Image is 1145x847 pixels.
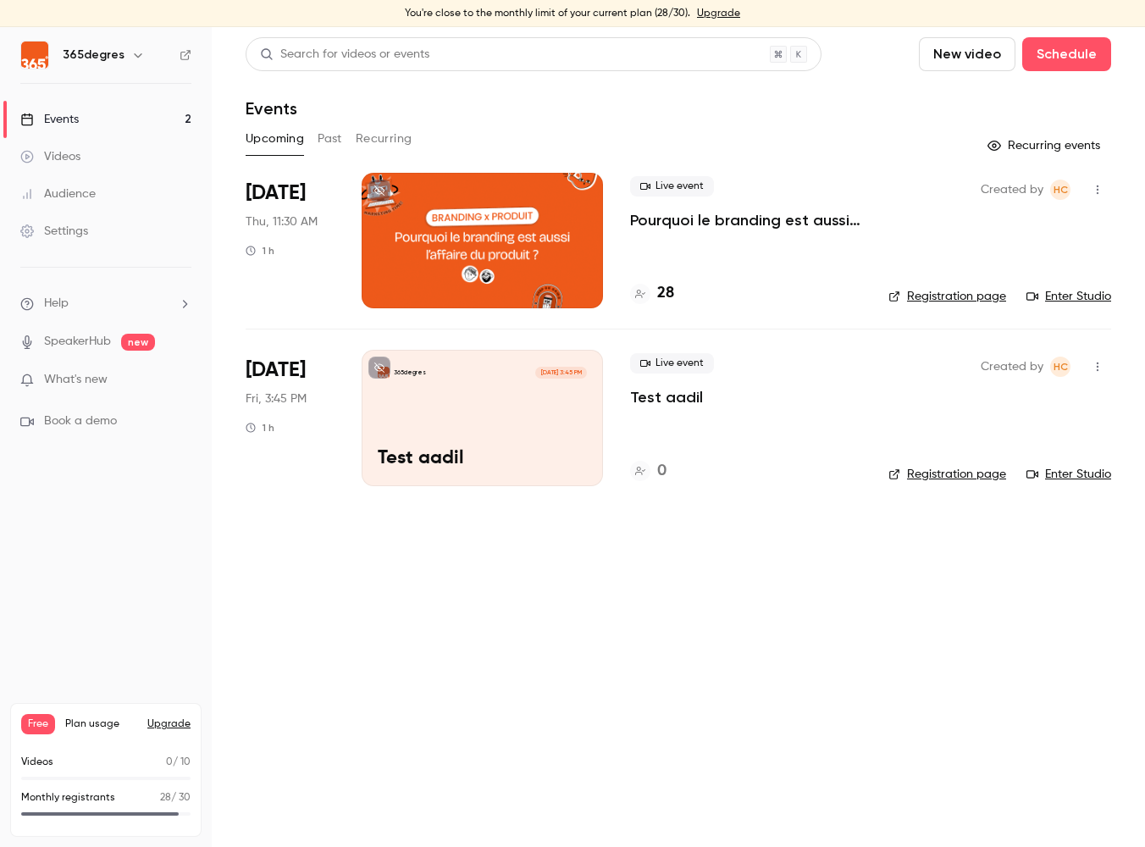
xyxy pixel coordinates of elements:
h4: 0 [657,460,667,483]
a: Pourquoi le branding est aussi l'affaire du produit ? [630,210,861,230]
button: Upcoming [246,125,304,152]
span: Live event [630,176,714,197]
p: / 10 [166,755,191,770]
a: Upgrade [697,7,740,20]
button: Past [318,125,342,152]
p: / 30 [160,790,191,805]
p: Test aadil [378,448,587,470]
span: [DATE] [246,357,306,384]
img: 365degres [21,42,48,69]
div: Settings [20,223,88,240]
span: [DATE] [246,180,306,207]
a: Registration page [888,466,1006,483]
a: Test aadil [630,387,703,407]
button: Recurring events [980,132,1111,159]
span: Live event [630,353,714,374]
span: Free [21,714,55,734]
a: Registration page [888,288,1006,305]
div: Videos [20,148,80,165]
p: Videos [21,755,53,770]
div: 1 h [246,421,274,435]
div: 1 h [246,244,274,257]
div: Search for videos or events [260,46,429,64]
div: Dec 5 Fri, 3:45 PM (Europe/Paris) [246,350,335,485]
button: Recurring [356,125,412,152]
a: SpeakerHub [44,333,111,351]
button: New video [919,37,1015,71]
a: Test aadil365degres[DATE] 3:45 PMTest aadil [362,350,603,485]
span: [DATE] 3:45 PM [535,367,586,379]
span: Created by [981,180,1043,200]
button: Upgrade [147,717,191,731]
span: Help [44,295,69,313]
span: Plan usage [65,717,137,731]
span: new [121,334,155,351]
button: Schedule [1022,37,1111,71]
span: HC [1054,357,1068,377]
p: Monthly registrants [21,790,115,805]
a: Enter Studio [1026,466,1111,483]
span: What's new [44,371,108,389]
span: 28 [160,793,171,803]
h1: Events [246,98,297,119]
a: 28 [630,282,674,305]
div: Oct 2 Thu, 11:30 AM (Europe/Paris) [246,173,335,308]
span: 0 [166,757,173,767]
a: 0 [630,460,667,483]
div: Events [20,111,79,128]
span: HC [1054,180,1068,200]
span: Created by [981,357,1043,377]
h4: 28 [657,282,674,305]
a: Enter Studio [1026,288,1111,305]
h6: 365degres [63,47,124,64]
span: Hélène CHOMIENNE [1050,180,1070,200]
li: help-dropdown-opener [20,295,191,313]
span: Fri, 3:45 PM [246,390,307,407]
span: Hélène CHOMIENNE [1050,357,1070,377]
span: Thu, 11:30 AM [246,213,318,230]
div: Audience [20,185,96,202]
span: Book a demo [44,412,117,430]
p: 365degres [394,368,426,377]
